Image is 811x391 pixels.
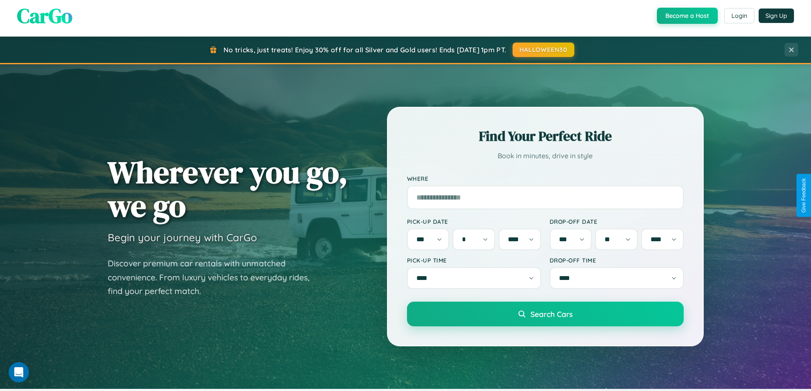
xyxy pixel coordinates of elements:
button: Sign Up [759,9,794,23]
button: Search Cars [407,302,684,326]
span: No tricks, just treats! Enjoy 30% off for all Silver and Gold users! Ends [DATE] 1pm PT. [224,46,506,54]
p: Book in minutes, drive in style [407,150,684,162]
button: Login [724,8,754,23]
span: CarGo [17,2,72,30]
h1: Wherever you go, we go [108,155,348,223]
label: Drop-off Time [550,257,684,264]
button: Become a Host [657,8,718,24]
label: Where [407,175,684,182]
label: Drop-off Date [550,218,684,225]
h3: Begin your journey with CarGo [108,231,257,244]
div: Give Feedback [801,178,807,213]
label: Pick-up Date [407,218,541,225]
label: Pick-up Time [407,257,541,264]
p: Discover premium car rentals with unmatched convenience. From luxury vehicles to everyday rides, ... [108,257,321,298]
h2: Find Your Perfect Ride [407,127,684,146]
button: HALLOWEEN30 [513,43,574,57]
iframe: Intercom live chat [9,362,29,382]
span: Search Cars [530,309,573,319]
